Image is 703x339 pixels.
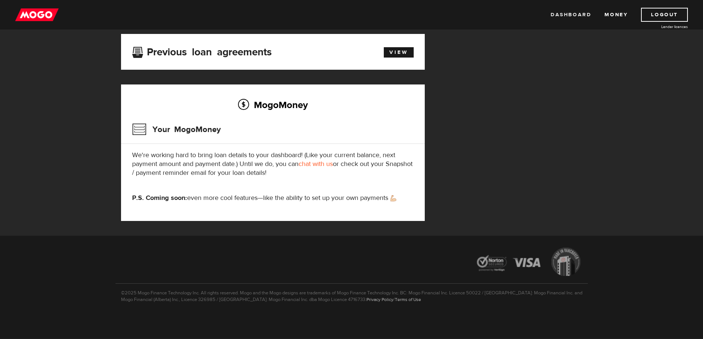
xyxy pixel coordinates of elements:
img: mogo_logo-11ee424be714fa7cbb0f0f49df9e16ec.png [15,8,59,22]
a: Privacy Policy [366,297,393,302]
a: Logout [641,8,688,22]
p: We're working hard to bring loan details to your dashboard! (Like your current balance, next paym... [132,151,414,177]
img: strong arm emoji [390,195,396,201]
a: Money [604,8,628,22]
h3: Previous loan agreements [132,46,272,56]
a: Dashboard [551,8,591,22]
p: ©2025 Mogo Finance Technology Inc. All rights reserved. Mogo and the Mogo designs are trademarks ... [116,283,588,303]
img: legal-icons-92a2ffecb4d32d839781d1b4e4802d7b.png [470,242,588,284]
h3: Your MogoMoney [132,120,221,139]
strong: P.S. Coming soon: [132,194,187,202]
a: View [384,47,414,58]
h2: MogoMoney [132,97,414,113]
a: Terms of Use [395,297,421,302]
p: even more cool features—like the ability to set up your own payments [132,194,414,203]
a: Lender licences [633,24,688,30]
a: chat with us [299,160,333,168]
